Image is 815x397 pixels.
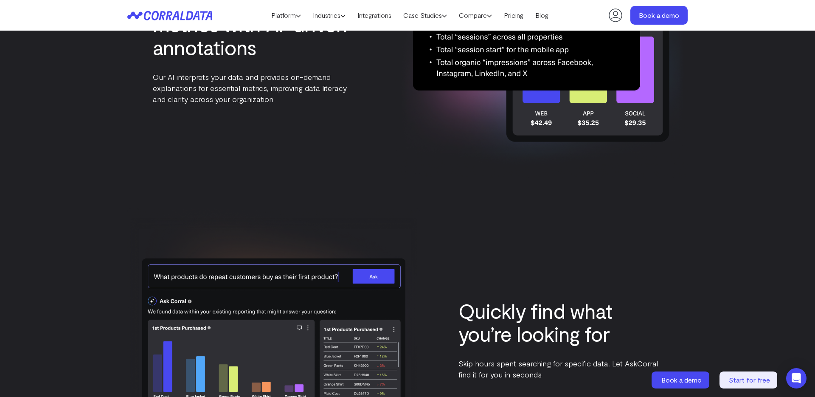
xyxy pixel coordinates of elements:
[458,358,662,380] p: Skip hours spent searching for specific data. Let AskCorral find it for you in seconds
[729,376,770,384] span: Start for free
[652,371,711,388] a: Book a demo
[307,9,351,22] a: Industries
[265,9,307,22] a: Platform
[630,6,688,25] a: Book a demo
[661,376,702,384] span: Book a demo
[453,9,498,22] a: Compare
[458,299,662,345] h3: Quickly find what you’re looking for
[529,9,554,22] a: Blog
[153,71,357,105] p: Our AI interprets your data and provides on-demand explanations for essential metrics, improving ...
[719,371,779,388] a: Start for free
[397,9,453,22] a: Case Studies
[351,9,397,22] a: Integrations
[786,368,807,388] div: Open Intercom Messenger
[498,9,529,22] a: Pricing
